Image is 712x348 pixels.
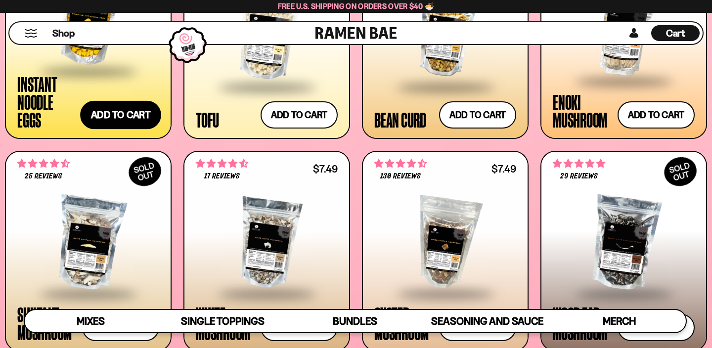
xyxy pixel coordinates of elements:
[181,315,265,327] span: Single Toppings
[560,173,598,180] span: 29 reviews
[553,310,685,332] a: Merch
[491,164,516,174] div: $7.49
[618,101,695,129] button: Add to cart
[374,305,434,341] div: Oyster Mushroom
[603,315,636,327] span: Merch
[77,315,105,327] span: Mixes
[553,157,605,170] span: 4.86 stars
[52,27,75,40] span: Shop
[421,310,553,332] a: Seasoning and Sauce
[380,173,421,180] span: 130 reviews
[374,157,427,170] span: 4.68 stars
[313,164,338,174] div: $7.49
[17,157,70,170] span: 4.52 stars
[196,157,248,170] span: 4.59 stars
[204,173,240,180] span: 17 reviews
[553,93,613,129] div: Enoki Mushroom
[666,27,685,39] span: Cart
[333,315,377,327] span: Bundles
[196,111,219,129] div: Tofu
[289,310,421,332] a: Bundles
[52,25,75,41] a: Shop
[124,152,166,191] div: SOLD OUT
[651,22,700,44] div: Cart
[439,101,516,129] button: Add to cart
[17,75,77,129] div: Instant Noodle Eggs
[659,152,702,191] div: SOLD OUT
[17,305,77,341] div: Shiitake Mushroom
[431,315,543,327] span: Seasoning and Sauce
[25,173,62,180] span: 25 reviews
[157,310,289,332] a: Single Toppings
[25,310,157,332] a: Mixes
[261,101,338,129] button: Add to cart
[553,305,613,341] div: Wood Ear Mushroom
[24,29,38,38] button: Mobile Menu Trigger
[278,1,435,11] span: Free U.S. Shipping on Orders over $40 🍜
[196,305,256,341] div: White Mushroom
[80,101,161,130] button: Add to cart
[374,111,426,129] div: Bean Curd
